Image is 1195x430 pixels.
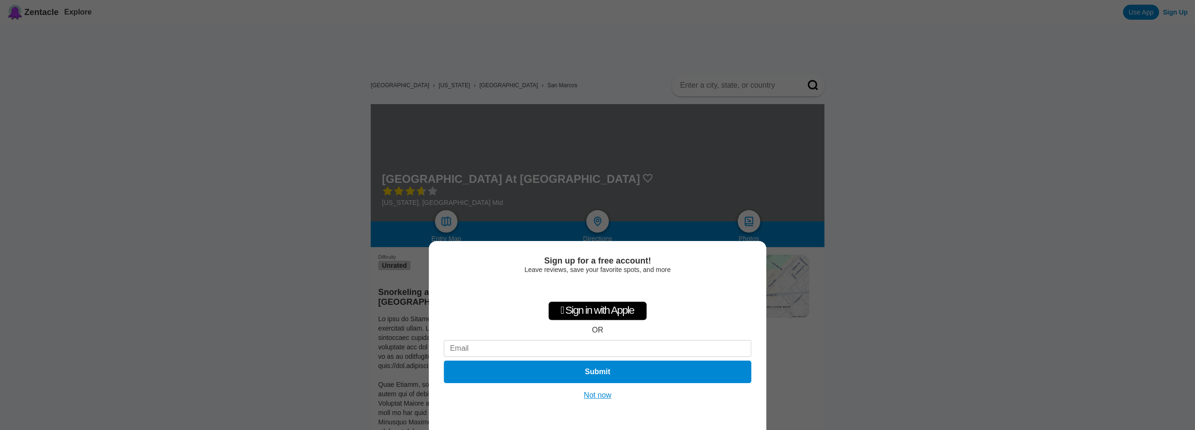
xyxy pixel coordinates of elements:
[548,302,647,320] div: Sign in with Apple
[550,278,645,299] iframe: Sign in with Google Button
[444,256,751,266] div: Sign up for a free account!
[581,391,614,400] button: Not now
[444,361,751,383] button: Submit
[444,340,751,357] input: Email
[444,266,751,273] div: Leave reviews, save your favorite spots, and more
[592,326,603,334] div: OR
